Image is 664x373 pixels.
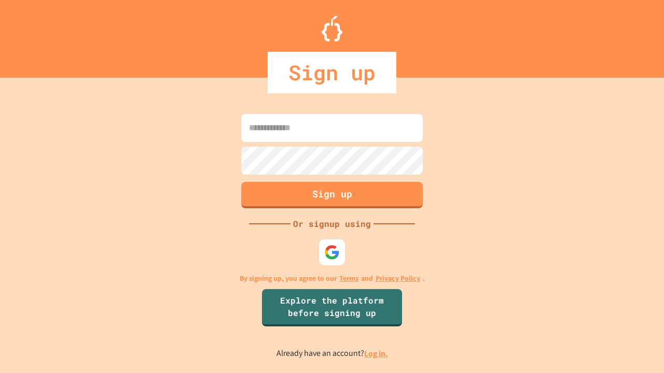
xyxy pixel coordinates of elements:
[339,273,358,284] a: Terms
[276,347,388,360] p: Already have an account?
[322,16,342,41] img: Logo.svg
[268,52,396,93] div: Sign up
[324,245,340,260] img: google-icon.svg
[262,289,402,326] a: Explore the platform before signing up
[240,273,425,284] p: By signing up, you agree to our and .
[290,218,374,230] div: Or signup using
[578,286,654,331] iframe: chat widget
[620,332,654,363] iframe: chat widget
[364,348,388,359] a: Log in.
[241,182,423,208] button: Sign up
[376,273,420,284] a: Privacy Policy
